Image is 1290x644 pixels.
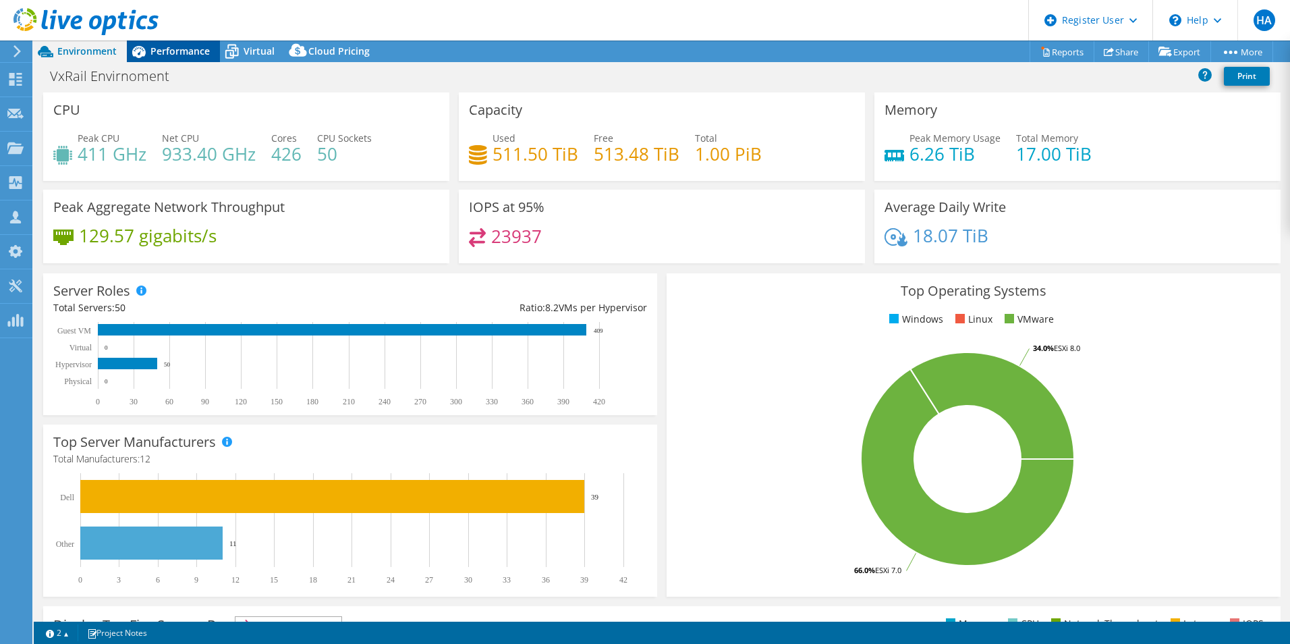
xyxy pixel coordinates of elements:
h3: Average Daily Write [885,200,1006,215]
text: 39 [591,493,599,501]
text: 11 [229,539,237,547]
text: 120 [235,397,247,406]
span: Peak CPU [78,132,119,144]
text: 30 [464,575,472,585]
h3: Server Roles [53,284,130,298]
tspan: ESXi 7.0 [875,565,901,575]
li: IOPS [1227,616,1264,631]
text: 180 [306,397,318,406]
text: 33 [503,575,511,585]
span: 50 [115,301,125,314]
div: Total Servers: [53,300,350,315]
span: Environment [57,45,117,57]
span: 12 [140,452,150,465]
text: 409 [594,327,603,334]
text: 330 [486,397,498,406]
span: Used [493,132,515,144]
span: Free [594,132,613,144]
h4: 6.26 TiB [909,146,1001,161]
li: Windows [886,312,943,327]
h4: 411 GHz [78,146,146,161]
h3: Memory [885,103,937,117]
text: 18 [309,575,317,585]
span: Cores [271,132,297,144]
text: 0 [105,344,108,351]
text: 0 [105,378,108,385]
text: Physical [64,377,92,386]
text: 90 [201,397,209,406]
text: Other [56,539,74,549]
text: 27 [425,575,433,585]
span: Performance [150,45,210,57]
span: IOPS [235,617,341,633]
li: Linux [952,312,992,327]
text: 21 [347,575,356,585]
li: VMware [1001,312,1054,327]
text: 12 [231,575,240,585]
text: 50 [164,361,171,368]
text: 0 [78,575,82,585]
text: 24 [387,575,395,585]
li: CPU [1005,616,1039,631]
text: 30 [130,397,138,406]
span: Virtual [244,45,275,57]
tspan: ESXi 8.0 [1054,343,1080,353]
span: Net CPU [162,132,199,144]
li: Memory [943,616,996,631]
h4: 1.00 PiB [695,146,762,161]
span: Total Memory [1016,132,1078,144]
li: Network Throughput [1048,616,1158,631]
li: Latency [1167,616,1218,631]
text: 9 [194,575,198,585]
h3: Top Server Manufacturers [53,435,216,450]
h4: 511.50 TiB [493,146,578,161]
text: 15 [270,575,278,585]
text: 150 [271,397,283,406]
text: 3 [117,575,121,585]
text: Dell [60,493,74,502]
div: Ratio: VMs per Hypervisor [350,300,647,315]
text: 42 [619,575,627,585]
h4: Total Manufacturers: [53,452,647,466]
span: Cloud Pricing [308,45,370,57]
h1: VxRail Envirnoment [44,69,190,84]
span: HA [1254,9,1275,31]
text: Hypervisor [55,360,92,369]
h4: 129.57 gigabits/s [79,228,217,243]
text: 420 [593,397,605,406]
text: 210 [343,397,355,406]
span: CPU Sockets [317,132,372,144]
h3: Top Operating Systems [677,284,1270,298]
h4: 18.07 TiB [913,228,988,243]
span: Peak Memory Usage [909,132,1001,144]
text: 36 [542,575,550,585]
a: 2 [36,624,78,641]
a: Reports [1030,41,1094,62]
text: 60 [165,397,173,406]
text: 39 [580,575,588,585]
text: 390 [557,397,569,406]
text: 0 [96,397,100,406]
h3: CPU [53,103,80,117]
h4: 513.48 TiB [594,146,679,161]
text: 240 [378,397,391,406]
text: 270 [414,397,426,406]
h3: Peak Aggregate Network Throughput [53,200,285,215]
a: Print [1224,67,1270,86]
text: 6 [156,575,160,585]
h4: 17.00 TiB [1016,146,1092,161]
span: 8.2 [545,301,559,314]
text: 300 [450,397,462,406]
h3: Capacity [469,103,522,117]
h4: 23937 [491,229,542,244]
a: Project Notes [78,624,157,641]
a: Share [1094,41,1149,62]
h4: 50 [317,146,372,161]
tspan: 66.0% [854,565,875,575]
text: Virtual [69,343,92,352]
h3: IOPS at 95% [469,200,544,215]
a: Export [1148,41,1211,62]
svg: \n [1169,14,1181,26]
a: More [1210,41,1273,62]
text: Guest VM [57,326,91,336]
